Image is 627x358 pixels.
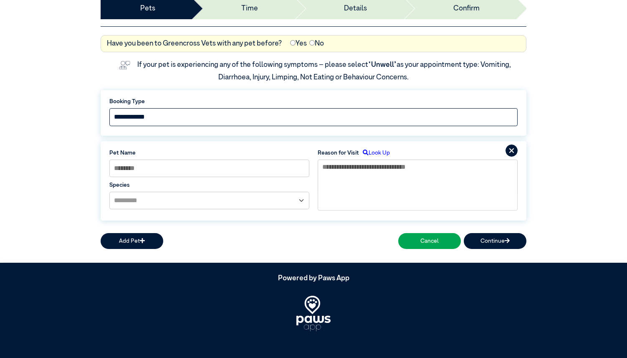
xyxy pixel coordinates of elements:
label: Reason for Visit [318,149,359,157]
a: Pets [140,3,155,14]
label: Have you been to Greencross Vets with any pet before? [107,38,282,49]
label: Yes [290,38,307,49]
label: Pet Name [109,149,309,157]
button: Cancel [398,233,461,249]
input: No [309,40,315,46]
button: Continue [464,233,526,249]
img: PawsApp [296,296,331,331]
img: vet [116,58,133,72]
label: No [309,38,324,49]
label: If your pet is experiencing any of the following symptoms – please select as your appointment typ... [137,61,512,81]
span: “Unwell” [368,61,397,69]
input: Yes [290,40,296,46]
button: Add Pet [101,233,163,249]
label: Species [109,181,309,189]
h5: Powered by Paws App [101,274,526,283]
label: Booking Type [109,97,518,106]
label: Look Up [359,149,390,157]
